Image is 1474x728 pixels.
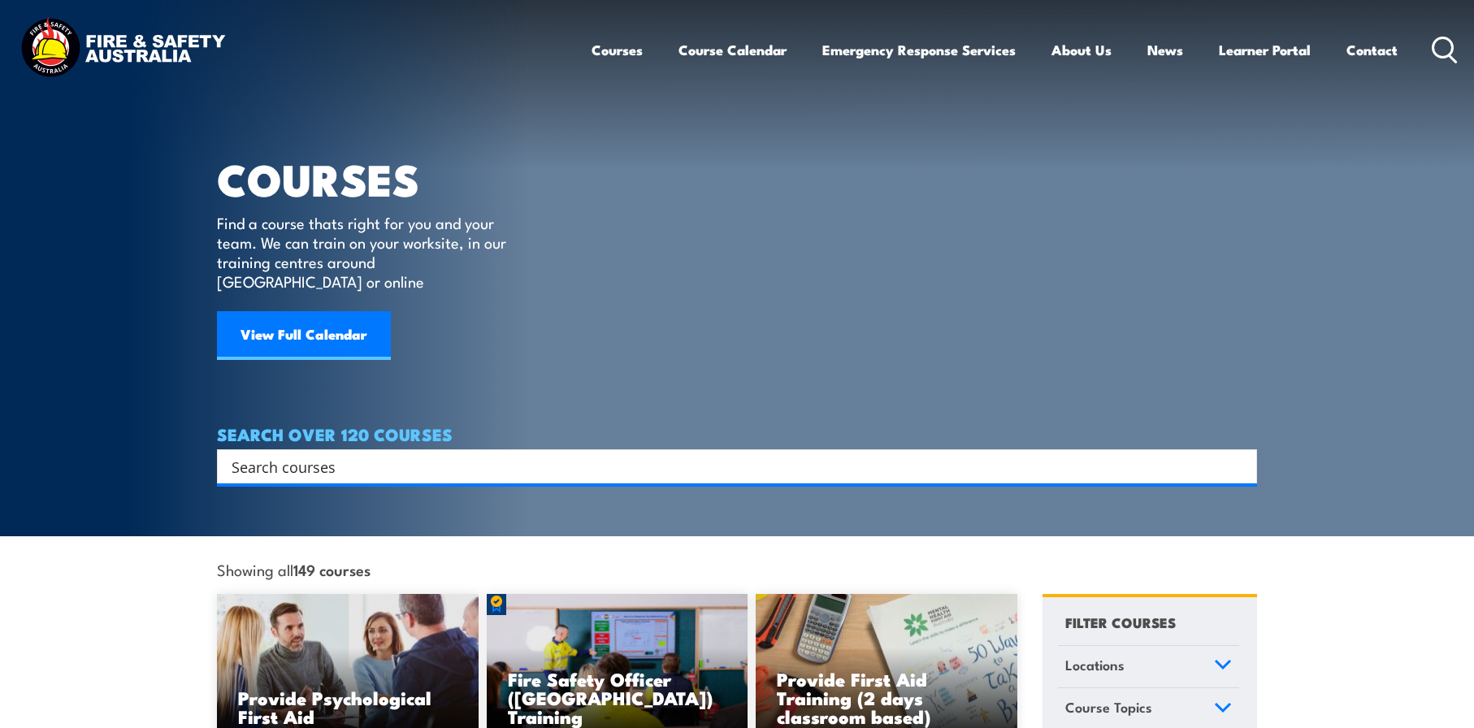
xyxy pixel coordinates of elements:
form: Search form [235,455,1225,478]
h3: Fire Safety Officer ([GEOGRAPHIC_DATA]) Training [508,669,727,726]
h3: Provide Psychological First Aid [238,688,457,726]
h4: FILTER COURSES [1065,611,1176,633]
a: About Us [1051,28,1112,71]
a: News [1147,28,1183,71]
a: View Full Calendar [217,311,391,360]
a: Learner Portal [1219,28,1311,71]
a: Contact [1346,28,1398,71]
input: Search input [232,454,1221,479]
a: Locations [1058,646,1239,688]
span: Course Topics [1065,696,1152,718]
h4: SEARCH OVER 120 COURSES [217,425,1257,443]
span: Locations [1065,654,1125,676]
span: Showing all [217,561,371,578]
a: Course Calendar [678,28,787,71]
h3: Provide First Aid Training (2 days classroom based) [777,669,996,726]
h1: COURSES [217,159,530,197]
button: Search magnifier button [1229,455,1251,478]
p: Find a course thats right for you and your team. We can train on your worksite, in our training c... [217,213,514,291]
strong: 149 courses [293,558,371,580]
a: Emergency Response Services [822,28,1016,71]
a: Courses [592,28,643,71]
